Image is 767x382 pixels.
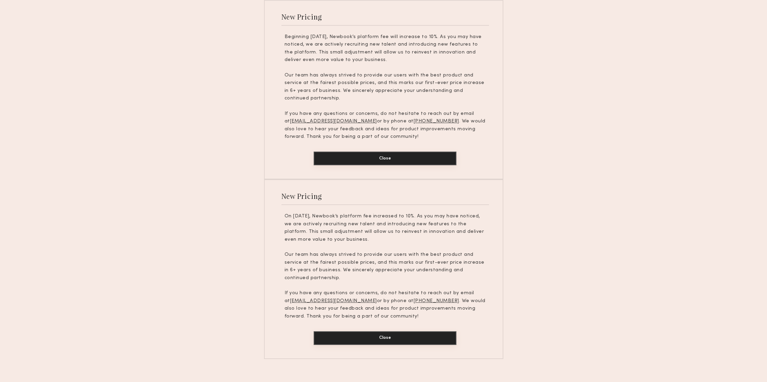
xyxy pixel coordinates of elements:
[414,119,459,123] u: [PHONE_NUMBER]
[285,110,486,141] p: If you have any questions or concerns, do not hesitate to reach out by email at or by phone at . ...
[281,191,322,201] div: New Pricing
[290,119,377,123] u: [EMAIL_ADDRESS][DOMAIN_NAME]
[285,213,486,243] p: On [DATE], Newbook’s platform fee increased to 10%. As you may have noticed, we are actively recr...
[285,251,486,282] p: Our team has always strived to provide our users with the best product and service at the fairest...
[414,299,459,303] u: [PHONE_NUMBER]
[314,152,456,165] button: Close
[285,289,486,320] p: If you have any questions or concerns, do not hesitate to reach out by email at or by phone at . ...
[285,33,486,64] p: Beginning [DATE], Newbook’s platform fee will increase to 10%. As you may have noticed, we are ac...
[314,331,456,345] button: Close
[285,72,486,103] p: Our team has always strived to provide our users with the best product and service at the fairest...
[290,299,377,303] u: [EMAIL_ADDRESS][DOMAIN_NAME]
[281,12,322,21] div: New Pricing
